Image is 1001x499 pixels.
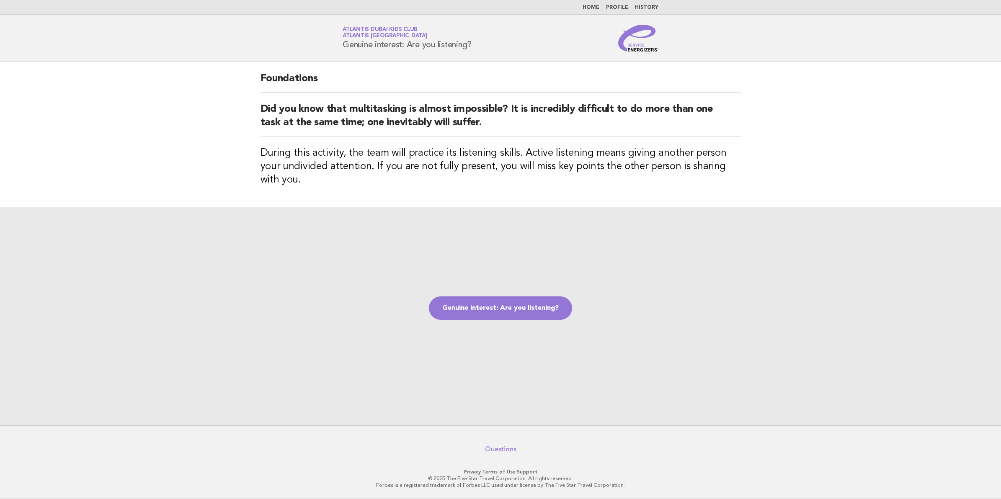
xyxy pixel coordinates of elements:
[618,25,658,51] img: Service Energizers
[244,468,757,475] p: · ·
[244,475,757,482] p: © 2025 The Five Star Travel Corporation. All rights reserved.
[343,27,472,49] h1: Genuine interest: Are you listening?
[343,27,427,39] a: Atlantis Dubai Kids ClubAtlantis [GEOGRAPHIC_DATA]
[429,296,572,320] a: Genuine interest: Are you listening?
[583,5,599,10] a: Home
[606,5,628,10] a: Profile
[464,469,481,475] a: Privacy
[517,469,537,475] a: Support
[485,445,516,453] a: Questions
[635,5,658,10] a: History
[261,103,741,136] h2: Did you know that multitasking is almost impossible? It is incredibly difficult to do more than o...
[482,469,516,475] a: Terms of Use
[261,147,741,187] h3: During this activity, the team will practice its listening skills. Active listening means giving ...
[244,482,757,489] p: Forbes is a registered trademark of Forbes LLC used under license by The Five Star Travel Corpora...
[261,72,741,93] h2: Foundations
[343,33,427,39] span: Atlantis [GEOGRAPHIC_DATA]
